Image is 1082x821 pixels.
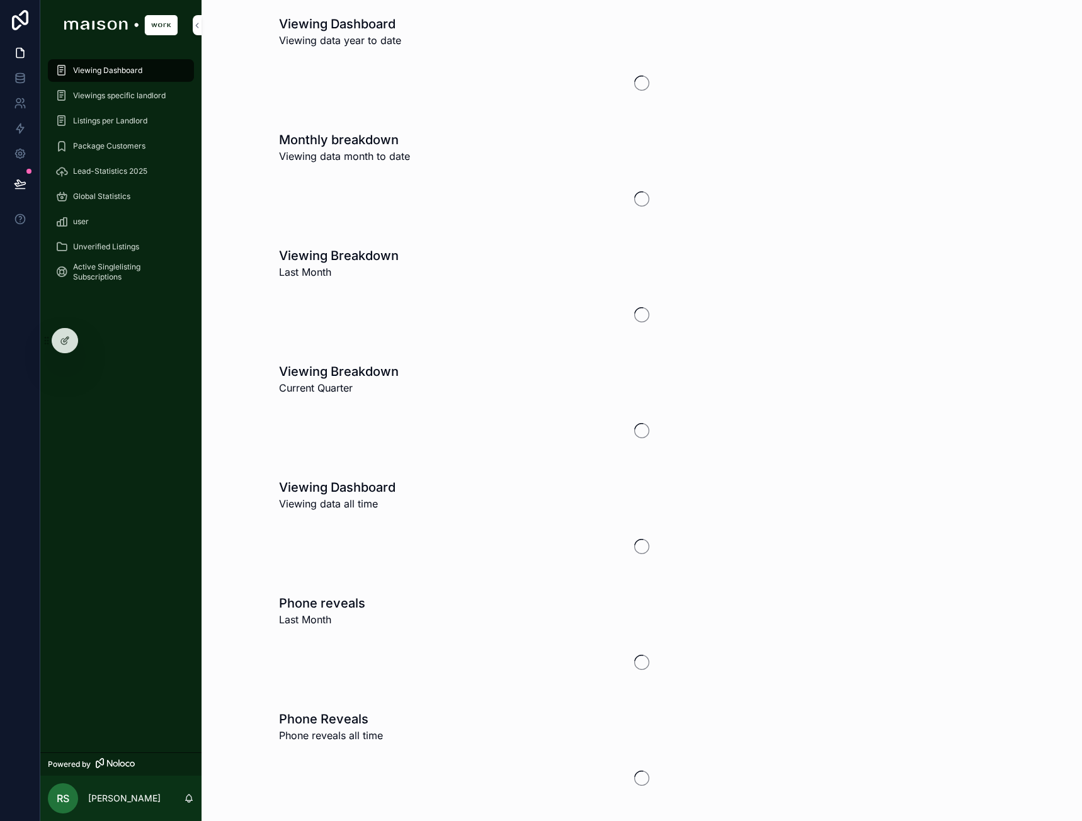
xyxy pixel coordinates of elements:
[48,135,194,157] a: Package Customers
[73,217,89,227] span: user
[64,15,178,35] img: App logo
[40,50,202,300] div: scrollable content
[48,185,194,208] a: Global Statistics
[48,261,194,283] a: Active Singlelisting Subscriptions
[48,759,91,769] span: Powered by
[73,262,181,282] span: Active Singlelisting Subscriptions
[73,242,139,252] span: Unverified Listings
[73,65,142,76] span: Viewing Dashboard
[48,210,194,233] a: user
[48,160,194,183] a: Lead-Statistics 2025
[57,791,69,806] span: RS
[279,478,396,496] h1: Viewing Dashboard
[279,380,399,395] span: Current Quarter
[73,166,147,176] span: Lead-Statistics 2025
[279,33,401,48] span: Viewing data year to date
[88,792,161,805] p: [PERSON_NAME]
[279,264,399,280] span: Last Month
[73,91,166,101] span: Viewings specific landlord
[279,247,399,264] h1: Viewing Breakdown
[279,363,399,380] h1: Viewing Breakdown
[48,110,194,132] a: Listings per Landlord
[279,728,383,743] span: Phone reveals all time
[279,710,383,728] h1: Phone Reveals
[73,191,130,201] span: Global Statistics
[48,235,194,258] a: Unverified Listings
[73,141,145,151] span: Package Customers
[279,15,401,33] h1: Viewing Dashboard
[279,496,396,511] span: Viewing data all time
[279,594,365,612] h1: Phone reveals
[48,59,194,82] a: Viewing Dashboard
[73,116,147,126] span: Listings per Landlord
[279,149,410,164] span: Viewing data month to date
[279,612,365,627] span: Last Month
[40,752,202,776] a: Powered by
[279,131,410,149] h1: Monthly breakdown
[48,84,194,107] a: Viewings specific landlord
